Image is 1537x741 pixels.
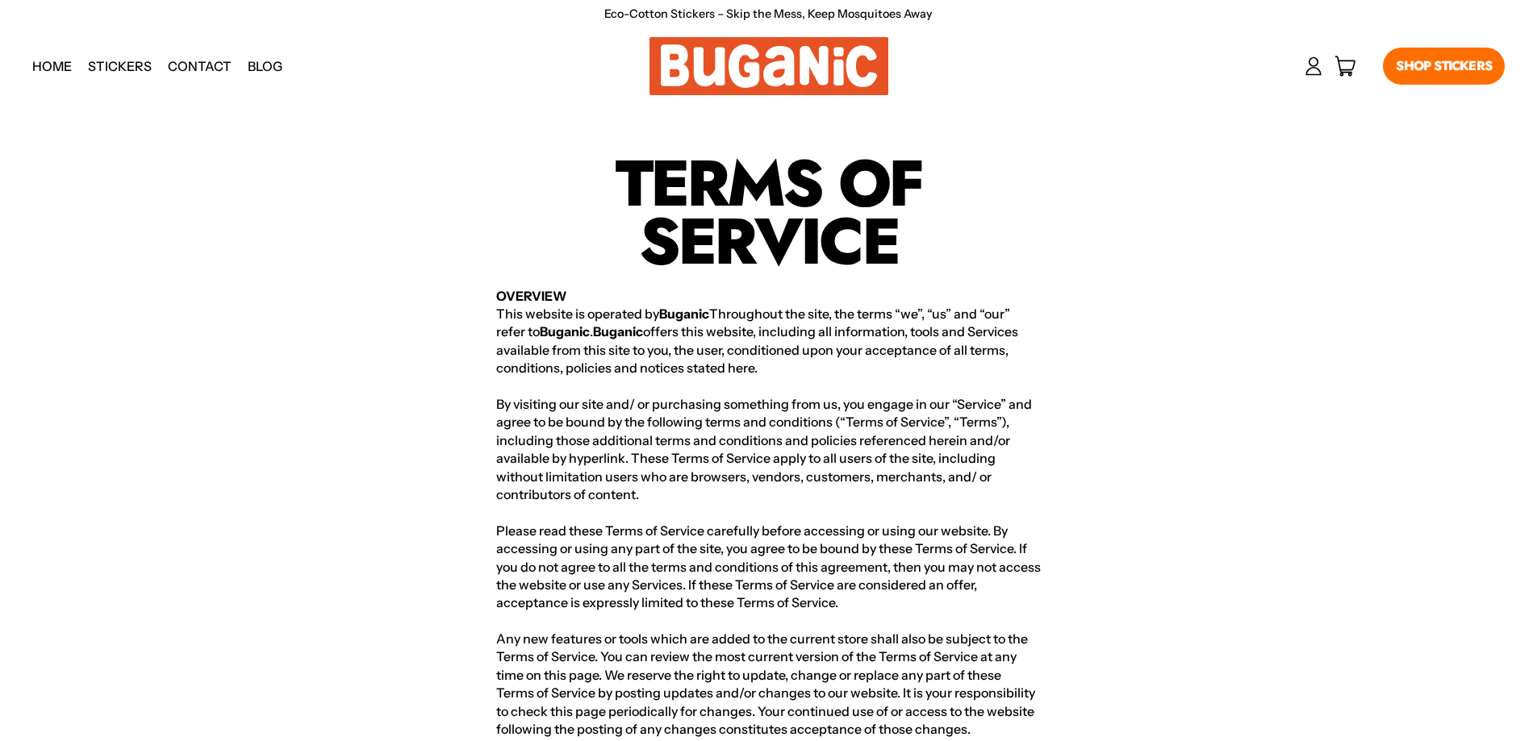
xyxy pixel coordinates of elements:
[593,323,643,339] strong: Buganic
[240,46,290,86] a: Blog
[496,288,566,304] strong: OVERVIEW
[659,306,709,322] strong: Buganic
[540,323,590,339] strong: Buganic
[1383,48,1505,85] a: Shop Stickers
[649,37,888,95] img: Buganic
[24,46,80,86] a: Home
[160,46,240,86] a: Contact
[496,155,1041,271] h1: Terms of service
[80,46,160,86] a: Stickers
